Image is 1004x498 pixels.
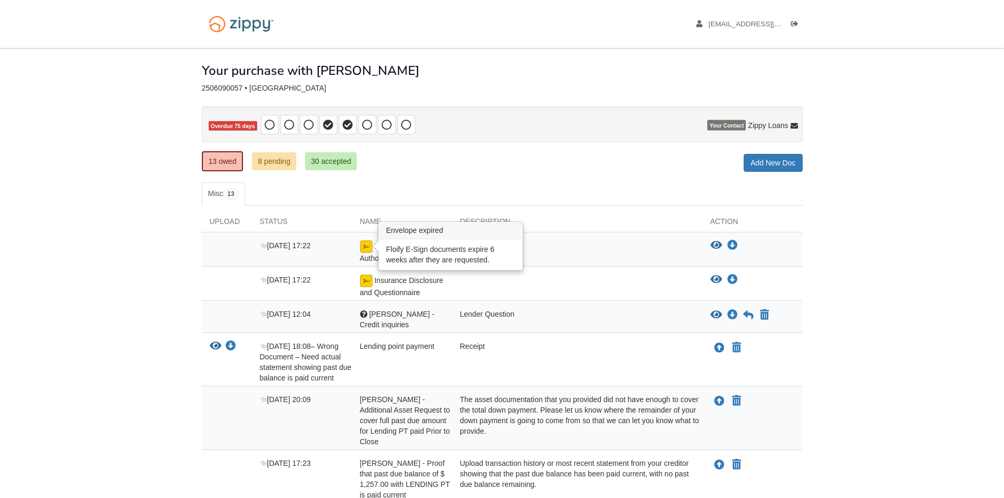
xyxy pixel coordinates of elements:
div: – Wrong Document – Need actual statement showing past due balance is paid current [252,341,352,383]
div: The asset documentation that you provided did not have enough to cover the total down payment. Pl... [452,394,703,447]
h3: Envelope expired [379,222,522,239]
span: [PERSON_NAME] - Additional Asset Request to cover full past due amount for Lending PT paid Prior ... [360,395,450,446]
a: 30 accepted [305,152,357,170]
div: Name [352,216,452,232]
div: 2506090057 • [GEOGRAPHIC_DATA] [202,84,803,93]
div: Receipt [452,341,703,383]
span: [DATE] 18:08 [260,342,311,350]
a: 13 owed [202,151,243,171]
div: Description [452,216,703,232]
a: Add New Doc [744,154,803,172]
span: Overdue 75 days [209,121,257,131]
button: Upload Regina Worrell - Additional Asset Request to cover full past due amount for Lending PT pai... [713,394,726,408]
div: Lender Question [452,309,703,330]
h1: Your purchase with [PERSON_NAME] [202,64,420,77]
span: Your Contact [707,120,746,131]
button: View Insurance Disclosure and Questionnaire [710,275,722,285]
div: Floify E-Sign documents expire 6 weeks after they are requested. [379,239,522,270]
img: esign [360,240,373,253]
span: [DATE] 17:22 [260,276,311,284]
a: Download Jennifer Rockow - Credit inquiries [727,311,738,319]
button: View Borrower VOI or VOE Authorization [710,240,722,251]
span: 13 [223,189,238,199]
button: Declare Regina Worrell - Additional Asset Request to cover full past due amount for Lending PT pa... [731,395,742,407]
a: 8 pending [252,152,296,170]
a: Download Borrower VOI or VOE Authorization [727,241,738,250]
div: Upload [202,216,252,232]
img: esign [360,275,373,287]
button: Declare Jennifer Rockow - Credit inquiries not applicable [759,309,770,321]
a: Misc [202,182,245,206]
div: Status [252,216,352,232]
span: [DATE] 20:09 [260,395,311,404]
span: [DATE] 12:04 [260,310,311,318]
a: Download Lending point payment [226,343,236,351]
span: [PERSON_NAME] - Credit inquiries [360,310,435,329]
span: Insurance Disclosure and Questionnaire [360,276,444,297]
button: Upload Lending point payment [713,341,726,355]
a: edit profile [696,20,830,31]
button: View Jennifer Rockow - Credit inquiries [710,310,722,320]
button: Declare Regina Worrell - Proof that past due balance of $ 1,257.00 with LENDING PT is paid curren... [731,458,742,471]
a: Download Insurance Disclosure and Questionnaire [727,276,738,284]
button: Upload Regina Worrell - Proof that past due balance of $ 1,257.00 with LENDING PT is paid current [713,458,726,472]
a: Log out [791,20,803,31]
span: jenny53oh9@gmail.com [708,20,829,28]
span: [DATE] 17:22 [260,241,311,250]
div: Action [703,216,803,232]
span: [DATE] 17:23 [260,459,311,467]
span: Zippy Loans [748,120,788,131]
button: View Lending point payment [210,341,221,352]
button: Declare Lending point payment not applicable [731,341,742,354]
img: Logo [202,11,280,37]
span: Lending point payment [360,342,435,350]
